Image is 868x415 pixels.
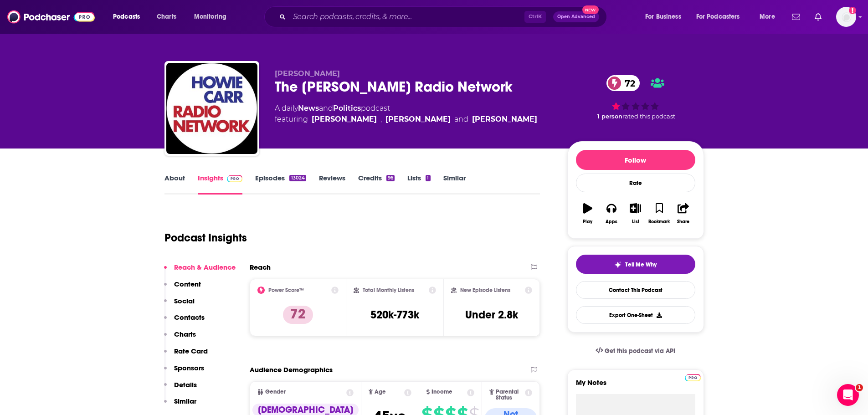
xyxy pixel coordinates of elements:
[174,297,195,305] p: Social
[465,308,518,322] h3: Under 2.8k
[174,263,236,272] p: Reach & Audience
[385,114,451,125] a: Howie Carr
[856,384,863,391] span: 1
[333,104,361,113] a: Politics
[788,9,804,25] a: Show notifications dropdown
[164,263,236,280] button: Reach & Audience
[696,10,740,23] span: For Podcasters
[250,263,271,272] h2: Reach
[576,255,695,274] button: tell me why sparkleTell Me Why
[588,340,683,362] a: Get this podcast via API
[164,174,185,195] a: About
[811,9,825,25] a: Show notifications dropdown
[7,8,95,26] img: Podchaser - Follow, Share and Rate Podcasts
[164,397,196,414] button: Similar
[623,197,647,230] button: List
[645,10,681,23] span: For Business
[576,306,695,324] button: Export One-Sheet
[576,197,600,230] button: Play
[671,197,695,230] button: Share
[647,197,671,230] button: Bookmark
[386,175,395,181] div: 96
[431,389,452,395] span: Income
[174,347,208,355] p: Rate Card
[685,373,701,381] a: Pro website
[597,113,622,120] span: 1 person
[164,297,195,313] button: Social
[275,69,340,78] span: [PERSON_NAME]
[567,69,704,126] div: 72 1 personrated this podcast
[460,287,510,293] h2: New Episode Listens
[174,397,196,405] p: Similar
[553,11,599,22] button: Open AdvancedNew
[157,10,176,23] span: Charts
[289,175,306,181] div: 13024
[606,75,640,91] a: 72
[380,114,382,125] span: ,
[283,306,313,324] p: 72
[496,389,524,401] span: Parental Status
[443,174,466,195] a: Similar
[370,308,419,322] h3: 520k-773k
[648,219,670,225] div: Bookmark
[164,380,197,397] button: Details
[164,313,205,330] button: Contacts
[407,174,430,195] a: Lists1
[639,10,693,24] button: open menu
[319,104,333,113] span: and
[557,15,595,19] span: Open Advanced
[113,10,140,23] span: Podcasts
[605,347,675,355] span: Get this podcast via API
[255,174,306,195] a: Episodes13024
[164,231,247,245] h1: Podcast Insights
[174,313,205,322] p: Contacts
[319,174,345,195] a: Reviews
[151,10,182,24] a: Charts
[174,330,196,338] p: Charts
[298,104,319,113] a: News
[250,365,333,374] h2: Audience Demographics
[632,219,639,225] div: List
[312,114,377,125] a: Grace Curley
[600,197,623,230] button: Apps
[583,219,592,225] div: Play
[358,174,395,195] a: Credits96
[164,364,204,380] button: Sponsors
[616,75,640,91] span: 72
[164,347,208,364] button: Rate Card
[268,287,304,293] h2: Power Score™
[275,103,537,125] div: A daily podcast
[625,261,657,268] span: Tell Me Why
[174,280,201,288] p: Content
[677,219,689,225] div: Share
[164,280,201,297] button: Content
[836,7,856,27] button: Show profile menu
[174,380,197,389] p: Details
[363,287,414,293] h2: Total Monthly Listens
[375,389,386,395] span: Age
[582,5,599,14] span: New
[685,374,701,381] img: Podchaser Pro
[576,281,695,299] a: Contact This Podcast
[166,63,257,154] img: The Howie Carr Radio Network
[576,150,695,170] button: Follow
[198,174,243,195] a: InsightsPodchaser Pro
[606,219,617,225] div: Apps
[188,10,238,24] button: open menu
[227,175,243,182] img: Podchaser Pro
[576,378,695,394] label: My Notes
[265,389,286,395] span: Gender
[849,7,856,14] svg: Add a profile image
[164,330,196,347] button: Charts
[690,10,753,24] button: open menu
[524,11,546,23] span: Ctrl K
[614,261,621,268] img: tell me why sparkle
[753,10,786,24] button: open menu
[289,10,524,24] input: Search podcasts, credits, & more...
[275,114,537,125] span: featuring
[107,10,152,24] button: open menu
[622,113,675,120] span: rated this podcast
[472,114,537,125] a: Aaron Chadbourne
